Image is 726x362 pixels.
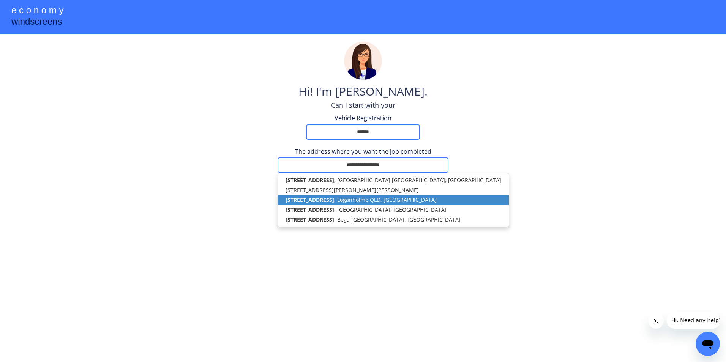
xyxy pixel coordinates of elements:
[278,147,448,156] div: The address where you want the job completed
[649,313,664,329] iframe: Close message
[325,114,401,122] div: Vehicle Registration
[11,4,63,18] div: e c o n o m y
[667,312,720,329] iframe: Message from company
[286,216,334,223] strong: [STREET_ADDRESS]
[278,185,509,195] p: [STREET_ADDRESS][PERSON_NAME][PERSON_NAME]
[11,15,62,30] div: windscreens
[278,205,509,215] p: , [GEOGRAPHIC_DATA], [GEOGRAPHIC_DATA]
[344,42,382,80] img: madeline.png
[278,195,509,205] p: , Loganholme QLD, [GEOGRAPHIC_DATA]
[286,176,334,184] strong: [STREET_ADDRESS]
[696,332,720,356] iframe: Button to launch messaging window
[298,83,428,101] div: Hi! I'm [PERSON_NAME].
[331,101,395,110] div: Can I start with your
[5,5,55,11] span: Hi. Need any help?
[286,206,334,213] strong: [STREET_ADDRESS]
[278,215,509,225] p: , Bega [GEOGRAPHIC_DATA], [GEOGRAPHIC_DATA]
[278,175,509,185] p: , [GEOGRAPHIC_DATA] [GEOGRAPHIC_DATA], [GEOGRAPHIC_DATA]
[286,196,334,203] strong: [STREET_ADDRESS]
